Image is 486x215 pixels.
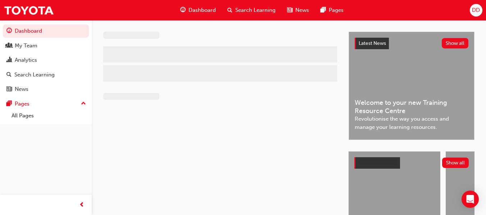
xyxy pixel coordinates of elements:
span: up-icon [81,99,86,108]
div: Analytics [15,56,37,64]
a: search-iconSearch Learning [222,3,281,18]
button: Pages [3,97,89,111]
span: prev-icon [79,201,85,210]
button: Show all [442,158,469,168]
span: pages-icon [321,6,326,15]
a: All Pages [9,110,89,121]
a: pages-iconPages [315,3,349,18]
a: news-iconNews [281,3,315,18]
span: Revolutionise the way you access and manage your learning resources. [355,115,468,131]
a: Analytics [3,53,89,67]
span: DD [472,6,480,14]
span: Dashboard [189,6,216,14]
span: Latest News [359,40,386,46]
div: Search Learning [14,71,55,79]
span: Welcome to your new Training Resource Centre [355,99,468,115]
a: My Team [3,39,89,52]
div: My Team [15,42,37,50]
span: pages-icon [6,101,12,107]
a: Show all [354,157,469,169]
a: News [3,83,89,96]
span: guage-icon [6,28,12,34]
span: search-icon [6,72,12,78]
a: Dashboard [3,24,89,38]
div: Pages [15,100,29,108]
button: DD [470,4,482,17]
a: Latest NewsShow allWelcome to your new Training Resource CentreRevolutionise the way you access a... [349,32,474,140]
a: guage-iconDashboard [174,3,222,18]
a: Latest NewsShow all [355,38,468,49]
div: Open Intercom Messenger [462,191,479,208]
span: news-icon [6,86,12,93]
button: Show all [442,38,469,48]
div: News [15,85,28,93]
span: search-icon [227,6,232,15]
button: DashboardMy TeamAnalyticsSearch LearningNews [3,23,89,97]
span: guage-icon [180,6,186,15]
span: News [295,6,309,14]
span: people-icon [6,43,12,49]
span: Pages [329,6,344,14]
span: Search Learning [235,6,276,14]
span: chart-icon [6,57,12,64]
img: Trak [4,2,54,18]
span: news-icon [287,6,292,15]
a: Search Learning [3,68,89,81]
